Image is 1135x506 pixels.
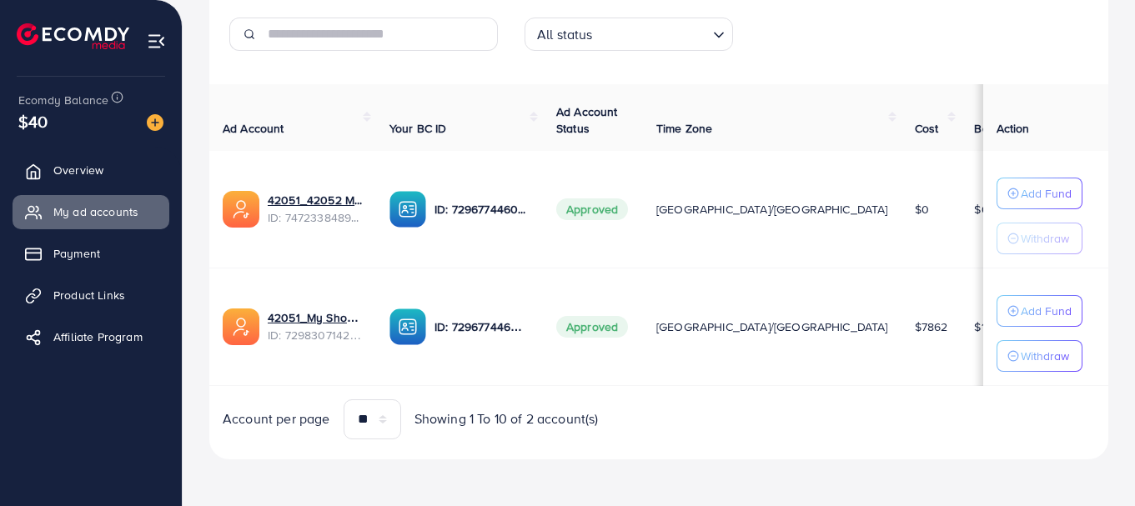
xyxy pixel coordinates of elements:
span: Time Zone [656,120,712,137]
div: <span class='underline'>42051_My Shop Ideas_1699269558083</span></br>7298307142862290946 [268,309,363,343]
span: Cost [915,120,939,137]
a: Overview [13,153,169,187]
img: ic-ba-acc.ded83a64.svg [389,308,426,345]
img: ic-ads-acc.e4c84228.svg [223,308,259,345]
a: Payment [13,237,169,270]
span: Your BC ID [389,120,447,137]
p: ID: 7296774460420456449 [434,317,530,337]
span: Approved [556,198,628,220]
span: My ad accounts [53,203,138,220]
span: Payment [53,245,100,262]
a: 42051_My Shop Ideas_1699269558083 [268,309,363,326]
p: ID: 7296774460420456449 [434,199,530,219]
img: menu [147,32,166,51]
iframe: Chat [1064,431,1122,493]
span: Approved [556,316,628,338]
span: [GEOGRAPHIC_DATA]/[GEOGRAPHIC_DATA] [656,201,888,218]
span: Account per page [223,409,330,428]
span: ID: 7472338489627934736 [268,209,363,226]
a: My ad accounts [13,195,169,228]
span: Product Links [53,287,125,303]
span: $7862 [915,318,948,335]
a: Product Links [13,278,169,312]
span: Ecomdy Balance [18,92,108,108]
p: Withdraw [1021,346,1069,366]
img: ic-ba-acc.ded83a64.svg [389,191,426,228]
span: Overview [53,162,103,178]
button: Add Fund [997,295,1082,327]
div: <span class='underline'>42051_42052 My Shop Ideas_1739789387725</span></br>7472338489627934736 [268,192,363,226]
img: ic-ads-acc.e4c84228.svg [223,191,259,228]
a: 42051_42052 My Shop Ideas_1739789387725 [268,192,363,208]
img: logo [17,23,129,49]
span: ID: 7298307142862290946 [268,327,363,343]
button: Withdraw [997,340,1082,372]
p: Add Fund [1021,183,1072,203]
img: image [147,114,163,131]
button: Add Fund [997,178,1082,209]
input: Search for option [598,19,706,47]
span: Affiliate Program [53,328,143,345]
span: $0 [915,201,929,218]
span: All status [534,23,596,47]
button: Withdraw [997,223,1082,254]
div: Search for option [525,18,733,51]
span: Ad Account Status [556,103,618,137]
span: Showing 1 To 10 of 2 account(s) [414,409,599,428]
a: Affiliate Program [13,320,169,353]
span: [GEOGRAPHIC_DATA]/[GEOGRAPHIC_DATA] [656,318,888,335]
p: Add Fund [1021,301,1072,321]
span: Action [997,120,1030,137]
span: Ad Account [223,120,284,137]
p: Withdraw [1021,228,1069,248]
span: $40 [18,109,48,133]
